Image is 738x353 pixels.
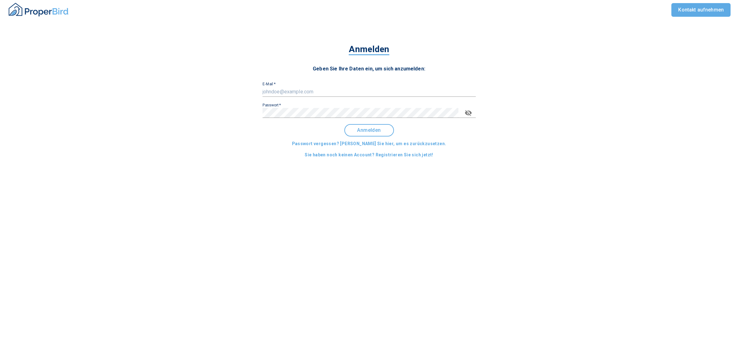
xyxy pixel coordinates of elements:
[292,140,446,148] span: Passwort vergessen? [PERSON_NAME] Sie hier, um es zurückzusetzen.
[7,2,69,17] img: ProperBird Logo and Home Button
[263,103,281,107] label: Passwort
[7,0,69,20] button: ProperBird Logo and Home Button
[671,3,731,17] a: Kontakt aufnehmen
[344,124,394,136] button: Anmelden
[350,127,388,133] span: Anmelden
[349,44,389,55] span: Anmelden
[313,66,425,72] span: Geben Sie Ihre Daten ein, um sich anzumelden:
[461,105,476,120] button: toggle password visibility
[263,87,476,97] input: johndoe@example.com
[263,82,276,86] label: E-Mail
[305,151,433,159] span: Sie haben noch keinen Account? Registrieren Sie sich jetzt!
[302,149,436,161] button: Sie haben noch keinen Account? Registrieren Sie sich jetzt!
[289,138,449,150] button: Passwort vergessen? [PERSON_NAME] Sie hier, um es zurückzusetzen.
